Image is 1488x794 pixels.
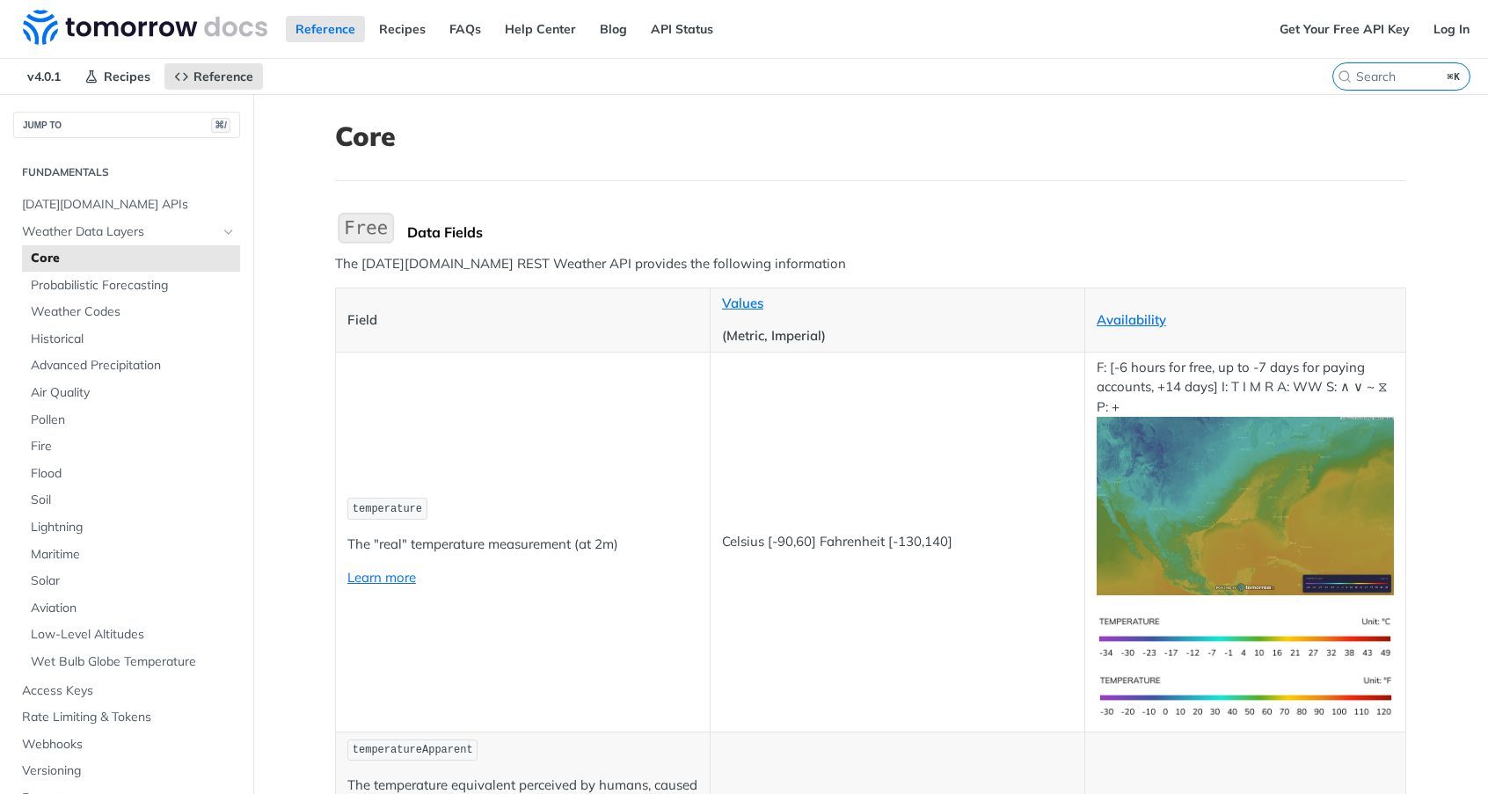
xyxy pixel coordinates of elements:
[31,412,236,429] span: Pollen
[1424,16,1479,42] a: Log In
[31,438,236,455] span: Fire
[22,487,240,514] a: Soil
[13,678,240,704] a: Access Keys
[75,63,160,90] a: Recipes
[641,16,723,42] a: API Status
[31,384,236,402] span: Air Quality
[31,465,236,483] span: Flood
[22,407,240,433] a: Pollen
[13,732,240,758] a: Webhooks
[22,682,236,700] span: Access Keys
[22,433,240,460] a: Fire
[1097,687,1394,703] span: Expand image
[22,595,240,622] a: Aviation
[164,63,263,90] a: Reference
[22,461,240,487] a: Flood
[22,326,240,353] a: Historical
[722,295,763,311] a: Values
[193,69,253,84] span: Reference
[22,542,240,568] a: Maritime
[347,310,698,331] p: Field
[13,112,240,138] button: JUMP TO⌘/
[590,16,637,42] a: Blog
[22,353,240,379] a: Advanced Precipitation
[1097,497,1394,514] span: Expand image
[22,568,240,594] a: Solar
[18,63,70,90] span: v4.0.1
[22,245,240,272] a: Core
[13,704,240,731] a: Rate Limiting & Tokens
[495,16,586,42] a: Help Center
[369,16,435,42] a: Recipes
[347,569,416,586] a: Learn more
[13,192,240,218] a: [DATE][DOMAIN_NAME] APIs
[104,69,150,84] span: Recipes
[13,219,240,245] a: Weather Data LayersHide subpages for Weather Data Layers
[335,254,1406,274] p: The [DATE][DOMAIN_NAME] REST Weather API provides the following information
[353,503,422,515] span: temperature
[22,649,240,675] a: Wet Bulb Globe Temperature
[31,303,236,321] span: Weather Codes
[1097,358,1394,595] p: F: [-6 hours for free, up to -7 days for paying accounts, +14 days] I: T I M R A: WW S: ∧ ∨ ~ ⧖ P: +
[22,762,236,780] span: Versioning
[31,600,236,617] span: Aviation
[722,532,1073,552] p: Celsius [-90,60] Fahrenheit [-130,140]
[211,118,230,133] span: ⌘/
[31,250,236,267] span: Core
[22,736,236,754] span: Webhooks
[31,357,236,375] span: Advanced Precipitation
[22,223,217,241] span: Weather Data Layers
[347,535,698,555] p: The "real" temperature measurement (at 2m)
[31,519,236,536] span: Lightning
[22,622,240,648] a: Low-Level Altitudes
[31,572,236,590] span: Solar
[1097,628,1394,645] span: Expand image
[31,626,236,644] span: Low-Level Altitudes
[440,16,491,42] a: FAQs
[31,331,236,348] span: Historical
[22,273,240,299] a: Probabilistic Forecasting
[31,492,236,509] span: Soil
[31,653,236,671] span: Wet Bulb Globe Temperature
[1270,16,1419,42] a: Get Your Free API Key
[335,120,1406,152] h1: Core
[31,546,236,564] span: Maritime
[1338,69,1352,84] svg: Search
[22,380,240,406] a: Air Quality
[23,10,267,45] img: Tomorrow.io Weather API Docs
[1097,311,1166,328] a: Availability
[1443,68,1465,85] kbd: ⌘K
[722,326,1073,346] p: (Metric, Imperial)
[353,744,473,756] span: temperatureApparent
[22,514,240,541] a: Lightning
[13,758,240,784] a: Versioning
[22,196,236,214] span: [DATE][DOMAIN_NAME] APIs
[22,709,236,726] span: Rate Limiting & Tokens
[222,225,236,239] button: Hide subpages for Weather Data Layers
[22,299,240,325] a: Weather Codes
[31,277,236,295] span: Probabilistic Forecasting
[286,16,365,42] a: Reference
[13,164,240,180] h2: Fundamentals
[407,223,1406,241] div: Data Fields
